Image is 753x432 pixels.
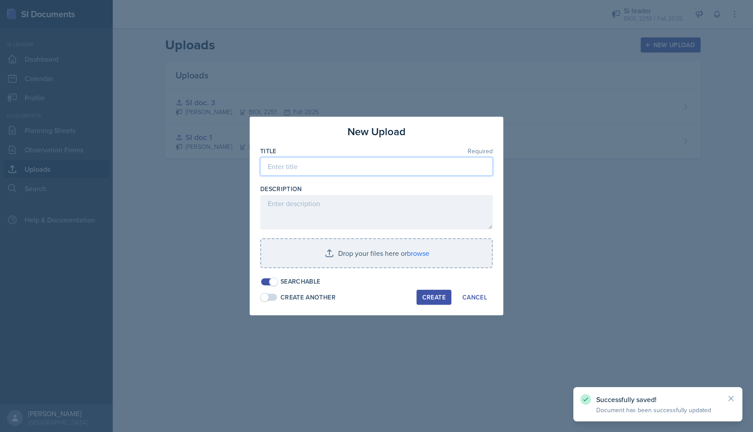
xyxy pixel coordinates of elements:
[422,294,446,301] div: Create
[596,406,720,414] p: Document has been successfully updated
[347,124,406,140] h3: New Upload
[281,277,321,286] div: Searchable
[462,294,487,301] div: Cancel
[260,147,277,155] label: Title
[260,157,493,176] input: Enter title
[260,185,302,193] label: Description
[596,395,720,404] p: Successfully saved!
[281,293,336,302] div: Create Another
[417,290,451,305] button: Create
[457,290,493,305] button: Cancel
[468,148,493,154] span: Required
